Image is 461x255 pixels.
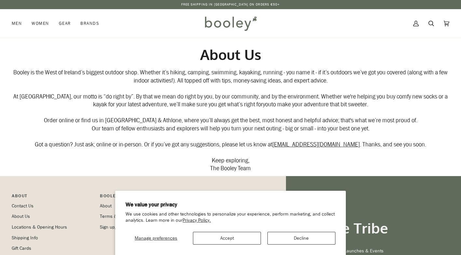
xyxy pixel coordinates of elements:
[126,232,186,245] button: Manage preferences
[80,20,99,27] span: Brands
[12,192,93,202] p: Pipeline_Footer Main
[12,20,22,27] span: Men
[27,9,54,38] a: Women
[135,235,177,241] span: Manage preferences
[92,124,370,132] span: Our team of fellow enthusiasts and explorers will help you turn your next outing - big or small -...
[12,224,67,230] a: Locations & Opening Hours
[210,164,251,172] span: The Booley Team
[13,92,448,109] span: At [GEOGRAPHIC_DATA], our motto is “do right by”. By that we mean do right by you, by our communi...
[35,140,272,148] span: Got a question? Just ask; online or in-person. Or if you’ve got any suggestions, please let us kn...
[126,211,335,224] p: We use cookies and other technologies to personalize your experience, perform marketing, and coll...
[12,235,38,241] a: Shipping Info
[298,219,449,237] h3: Join the Tribe
[298,247,449,255] p: Get updates on Deals, Launches & Events
[183,217,211,223] a: Privacy Policy.
[181,2,280,7] p: Free Shipping in [GEOGRAPHIC_DATA] on Orders €50+
[75,9,104,38] a: Brands
[202,14,259,33] img: Booley
[12,213,30,219] a: About Us
[12,245,31,251] a: Gift Cards
[44,116,417,125] span: Order online or find us in [GEOGRAPHIC_DATA] & Athlone, where you’ll always get the best, most ho...
[13,68,448,85] span: Booley is the West of Ireland’s biggest outdoor shop. Whether it’s hiking, camping, swimming, kay...
[12,46,449,64] h2: About Us
[100,224,130,230] a: Sign up/Sign in
[126,201,335,208] h2: We value your privacy
[271,100,368,109] span: to make your adventure that bit sweeter.
[100,213,140,219] a: Terms & Conditions
[100,192,182,202] p: Booley Bonus
[100,203,112,209] a: About
[360,140,426,148] span: . Thanks, and see you soon.
[12,203,34,209] a: Contact Us
[267,232,335,245] button: Decline
[59,20,71,27] span: Gear
[12,9,27,38] a: Men
[32,20,49,27] span: Women
[272,140,360,148] a: [EMAIL_ADDRESS][DOMAIN_NAME]
[193,232,261,245] button: Accept
[263,100,271,109] span: you
[54,9,76,38] a: Gear
[212,156,250,164] span: Keep exploring,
